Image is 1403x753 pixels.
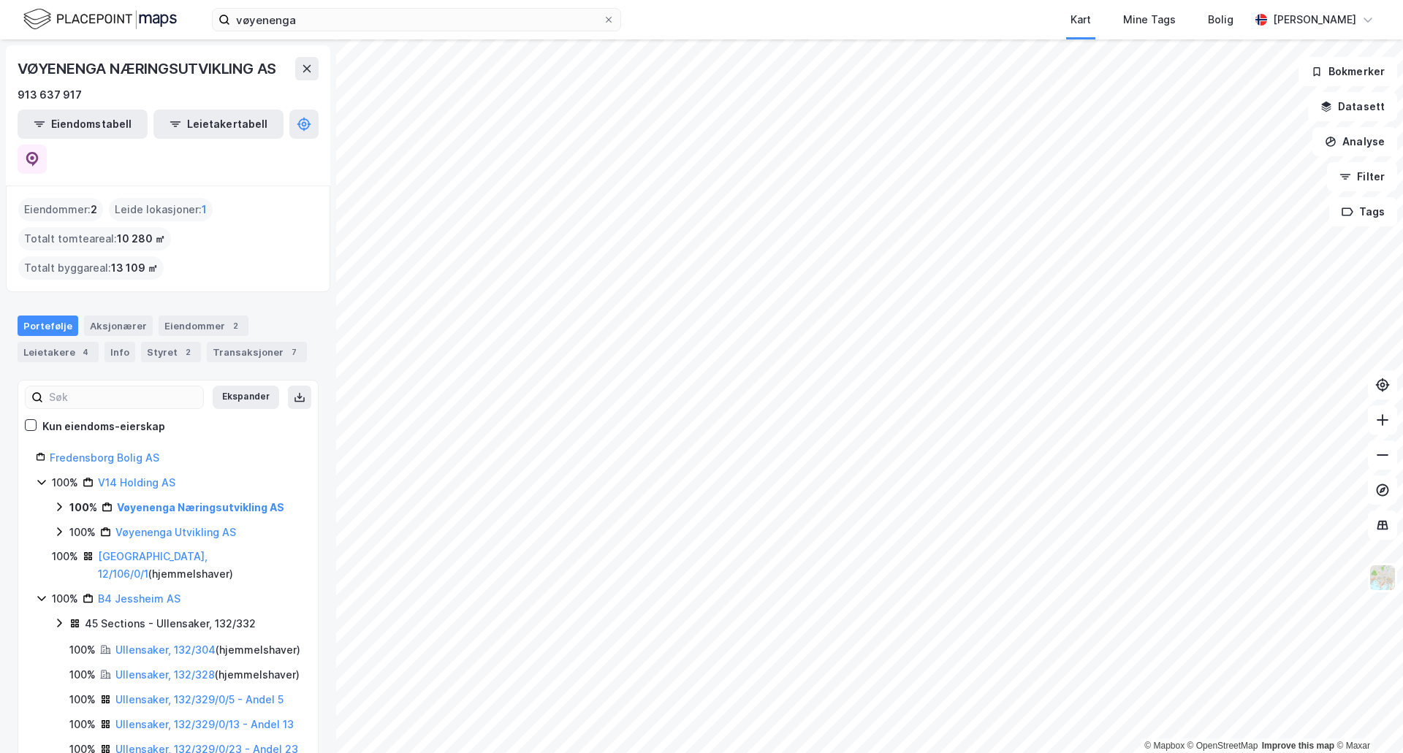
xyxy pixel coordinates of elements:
[91,201,97,218] span: 2
[18,198,103,221] div: Eiendommer :
[115,718,294,730] a: Ullensaker, 132/329/0/13 - Andel 13
[153,110,284,139] button: Leietakertabell
[1330,683,1403,753] div: Kontrollprogram for chat
[230,9,603,31] input: Søk på adresse, matrikkel, gårdeiere, leietakere eller personer
[18,227,171,251] div: Totalt tomteareal :
[1308,92,1397,121] button: Datasett
[69,691,96,708] div: 100%
[69,666,96,684] div: 100%
[1329,197,1397,226] button: Tags
[115,641,300,659] div: ( hjemmelshaver )
[98,592,180,605] a: B4 Jessheim AS
[52,474,78,492] div: 100%
[1273,11,1356,28] div: [PERSON_NAME]
[18,256,164,280] div: Totalt byggareal :
[1262,741,1334,751] a: Improve this map
[52,548,78,565] div: 100%
[207,342,307,362] div: Transaksjoner
[42,418,165,435] div: Kun eiendoms-eierskap
[69,641,96,659] div: 100%
[159,316,248,336] div: Eiendommer
[180,345,195,359] div: 2
[202,201,207,218] span: 1
[18,342,99,362] div: Leietakere
[43,386,203,408] input: Søk
[98,548,300,583] div: ( hjemmelshaver )
[69,716,96,733] div: 100%
[115,643,216,656] a: Ullensaker, 132/304
[85,615,256,632] div: 45 Sections - Ullensaker, 132/332
[18,57,279,80] div: VØYENENGA NÆRINGSUTVIKLING AS
[117,230,165,248] span: 10 280 ㎡
[84,316,153,336] div: Aksjonærer
[109,198,213,221] div: Leide lokasjoner :
[18,86,82,104] div: 913 637 917
[115,668,215,681] a: Ullensaker, 132/328
[115,526,236,538] a: Vøyenenga Utvikling AS
[115,666,300,684] div: ( hjemmelshaver )
[228,318,243,333] div: 2
[104,342,135,362] div: Info
[18,316,78,336] div: Portefølje
[98,476,175,489] a: V14 Holding AS
[1299,57,1397,86] button: Bokmerker
[98,550,208,580] a: [GEOGRAPHIC_DATA], 12/106/0/1
[52,590,78,608] div: 100%
[111,259,158,277] span: 13 109 ㎡
[117,501,284,513] a: Vøyenenga Næringsutvikling AS
[1123,11,1176,28] div: Mine Tags
[1208,11,1233,28] div: Bolig
[213,386,279,409] button: Ekspander
[69,499,97,516] div: 100%
[1187,741,1258,751] a: OpenStreetMap
[50,451,159,464] a: Fredensborg Bolig AS
[78,345,93,359] div: 4
[1327,162,1397,191] button: Filter
[141,342,201,362] div: Styret
[286,345,301,359] div: 7
[1144,741,1185,751] a: Mapbox
[23,7,177,32] img: logo.f888ab2527a4732fd821a326f86c7f29.svg
[1071,11,1091,28] div: Kart
[69,524,96,541] div: 100%
[1369,564,1396,592] img: Z
[18,110,148,139] button: Eiendomstabell
[1330,683,1403,753] iframe: Chat Widget
[1312,127,1397,156] button: Analyse
[115,693,284,706] a: Ullensaker, 132/329/0/5 - Andel 5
